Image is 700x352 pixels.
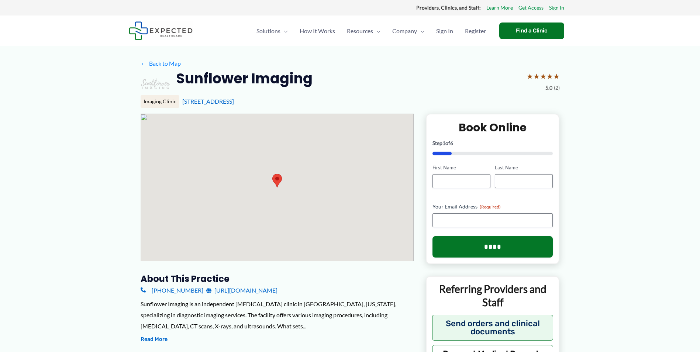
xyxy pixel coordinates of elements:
span: Menu Toggle [417,18,424,44]
a: Register [459,18,492,44]
a: [URL][DOMAIN_NAME] [206,285,277,296]
span: 6 [450,140,453,146]
span: ★ [527,69,533,83]
a: SolutionsMenu Toggle [251,18,294,44]
span: Menu Toggle [373,18,380,44]
h2: Sunflower Imaging [176,69,313,87]
button: Read More [141,335,168,344]
span: ★ [546,69,553,83]
a: Sign In [430,18,459,44]
span: (2) [554,83,560,93]
a: [STREET_ADDRESS] [182,98,234,105]
a: Find a Clinic [499,23,564,39]
strong: Providers, Clinics, and Staff: [416,4,481,11]
span: Company [392,18,417,44]
div: Sunflower Imaging is an independent [MEDICAL_DATA] clinic in [GEOGRAPHIC_DATA], [US_STATE], speci... [141,298,414,331]
button: Send orders and clinical documents [432,315,554,341]
span: ← [141,60,148,67]
label: Last Name [495,164,553,171]
a: How It Works [294,18,341,44]
img: Expected Healthcare Logo - side, dark font, small [129,21,193,40]
span: Resources [347,18,373,44]
div: Imaging Clinic [141,95,179,108]
span: Sign In [436,18,453,44]
span: Solutions [256,18,280,44]
span: (Required) [480,204,501,210]
span: ★ [533,69,540,83]
a: ResourcesMenu Toggle [341,18,386,44]
span: ★ [540,69,546,83]
span: 1 [442,140,445,146]
span: How It Works [300,18,335,44]
a: CompanyMenu Toggle [386,18,430,44]
span: 5.0 [545,83,552,93]
a: Get Access [518,3,544,13]
a: Learn More [486,3,513,13]
h3: About this practice [141,273,414,284]
span: ★ [553,69,560,83]
label: Your Email Address [432,203,553,210]
a: Sign In [549,3,564,13]
a: [PHONE_NUMBER] [141,285,203,296]
nav: Primary Site Navigation [251,18,492,44]
p: Step of [432,141,553,146]
span: Menu Toggle [280,18,288,44]
label: First Name [432,164,490,171]
span: Register [465,18,486,44]
h2: Book Online [432,120,553,135]
p: Referring Providers and Staff [432,282,554,309]
a: ←Back to Map [141,58,181,69]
